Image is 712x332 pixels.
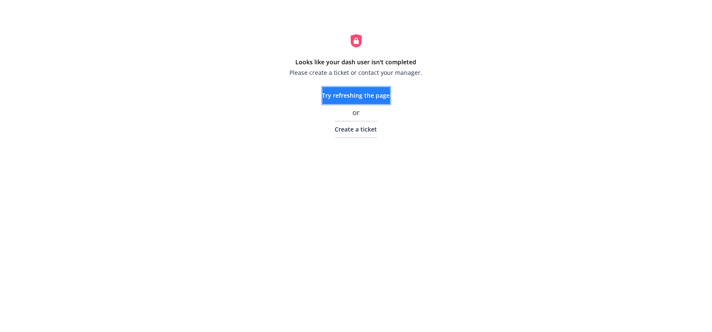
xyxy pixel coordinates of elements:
strong: Looks like your dash user isn't completed [296,58,417,66]
span: Create a ticket [335,125,377,133]
a: Create a ticket [335,121,377,138]
span: or [352,107,360,118]
span: Please create a ticket or contact your manager. [290,68,423,77]
button: Try refreshing the page [322,87,390,104]
span: Try refreshing the page [322,91,390,99]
